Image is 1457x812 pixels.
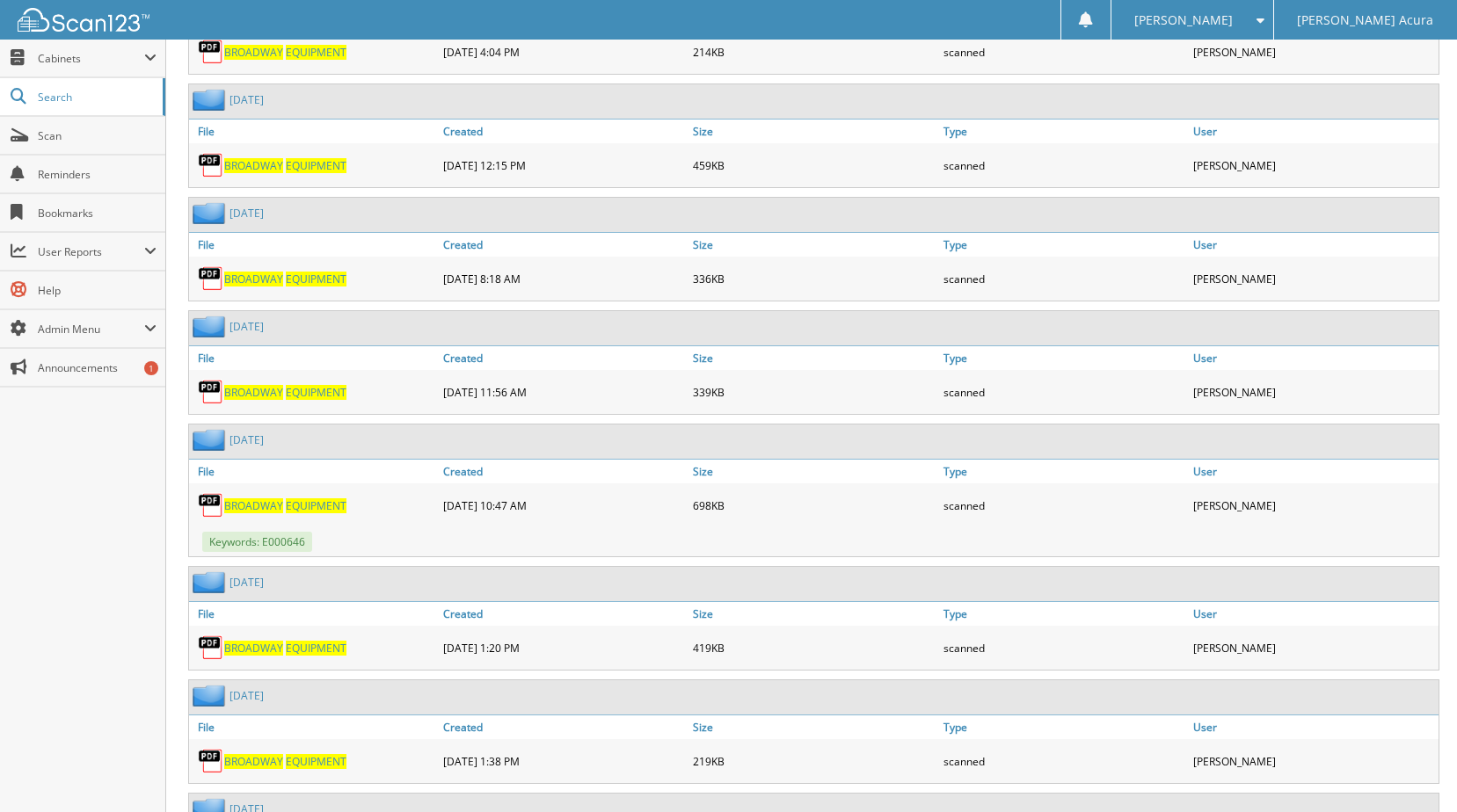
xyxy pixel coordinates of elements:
[198,265,224,292] img: PDF.png
[286,641,346,656] span: EQUIPMENT
[229,575,264,590] a: [DATE]
[688,630,938,665] div: 419KB
[1189,261,1439,296] div: [PERSON_NAME]
[224,158,346,173] a: BROADWAY EQUIPMENT
[286,498,346,513] span: EQUIPMENT
[189,602,439,626] a: File
[939,261,1189,296] div: scanned
[38,322,144,337] span: Admin Menu
[688,261,938,296] div: 336KB
[939,34,1189,69] div: scanned
[224,385,283,400] span: BROADWAY
[939,488,1189,523] div: scanned
[286,45,346,60] span: EQUIPMENT
[229,206,264,221] a: [DATE]
[439,261,688,296] div: [DATE] 8:18 AM
[1189,34,1439,69] div: [PERSON_NAME]
[193,571,229,593] img: folder2.png
[229,432,264,447] a: [DATE]
[939,460,1189,483] a: Type
[688,602,938,626] a: Size
[688,346,938,370] a: Size
[229,688,264,703] a: [DATE]
[439,233,688,257] a: Created
[198,492,224,518] img: PDF.png
[939,346,1189,370] a: Type
[286,754,346,769] span: EQUIPMENT
[198,39,224,65] img: PDF.png
[439,715,688,739] a: Created
[193,685,229,707] img: folder2.png
[939,148,1189,183] div: scanned
[38,128,157,143] span: Scan
[688,488,938,523] div: 698KB
[38,360,157,375] span: Announcements
[18,8,149,32] img: scan123-logo-white.svg
[286,272,346,286] span: EQUIPMENT
[229,319,264,334] a: [DATE]
[1189,602,1439,626] a: User
[688,374,938,410] div: 339KB
[286,158,346,173] span: EQUIPMENT
[224,498,283,513] span: BROADWAY
[1134,15,1233,25] span: [PERSON_NAME]
[439,630,688,665] div: [DATE] 1:20 PM
[229,92,264,107] a: [DATE]
[189,460,439,483] a: File
[439,488,688,523] div: [DATE] 10:47 AM
[1189,630,1439,665] div: [PERSON_NAME]
[1189,374,1439,410] div: [PERSON_NAME]
[1297,15,1433,25] span: [PERSON_NAME] Acura
[939,715,1189,739] a: Type
[224,272,283,286] span: BROADWAY
[224,754,346,769] a: BROADWAY EQUIPMENT
[189,715,439,739] a: File
[939,743,1189,779] div: scanned
[439,374,688,410] div: [DATE] 11:56 AM
[189,346,439,370] a: File
[224,385,346,400] a: BROADWAY EQUIPMENT
[688,715,938,739] a: Size
[224,45,283,60] span: BROADWAY
[193,89,229,111] img: folder2.png
[38,206,157,221] span: Bookmarks
[198,748,224,774] img: PDF.png
[198,634,224,661] img: PDF.png
[193,202,229,224] img: folder2.png
[939,233,1189,257] a: Type
[224,158,283,173] span: BROADWAY
[439,602,688,626] a: Created
[439,148,688,183] div: [DATE] 12:15 PM
[688,148,938,183] div: 459KB
[439,346,688,370] a: Created
[144,361,158,375] div: 1
[939,120,1189,143] a: Type
[688,233,938,257] a: Size
[38,283,157,298] span: Help
[688,743,938,779] div: 219KB
[939,630,1189,665] div: scanned
[1189,233,1439,257] a: User
[224,754,283,769] span: BROADWAY
[939,602,1189,626] a: Type
[38,167,157,182] span: Reminders
[688,120,938,143] a: Size
[38,51,144,66] span: Cabinets
[1189,488,1439,523] div: [PERSON_NAME]
[1189,460,1439,483] a: User
[193,315,229,337] img: folder2.png
[439,34,688,69] div: [DATE] 4:04 PM
[224,641,283,656] span: BROADWAY
[1189,120,1439,143] a: User
[224,641,346,656] a: BROADWAY EQUIPMENT
[939,374,1189,410] div: scanned
[224,45,346,60] a: BROADWAY EQUIPMENT
[1189,715,1439,739] a: User
[189,233,439,257] a: File
[38,90,154,105] span: Search
[1189,148,1439,183] div: [PERSON_NAME]
[439,743,688,779] div: [DATE] 1:38 PM
[202,532,312,552] span: Keywords: E000646
[439,460,688,483] a: Created
[286,385,346,400] span: EQUIPMENT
